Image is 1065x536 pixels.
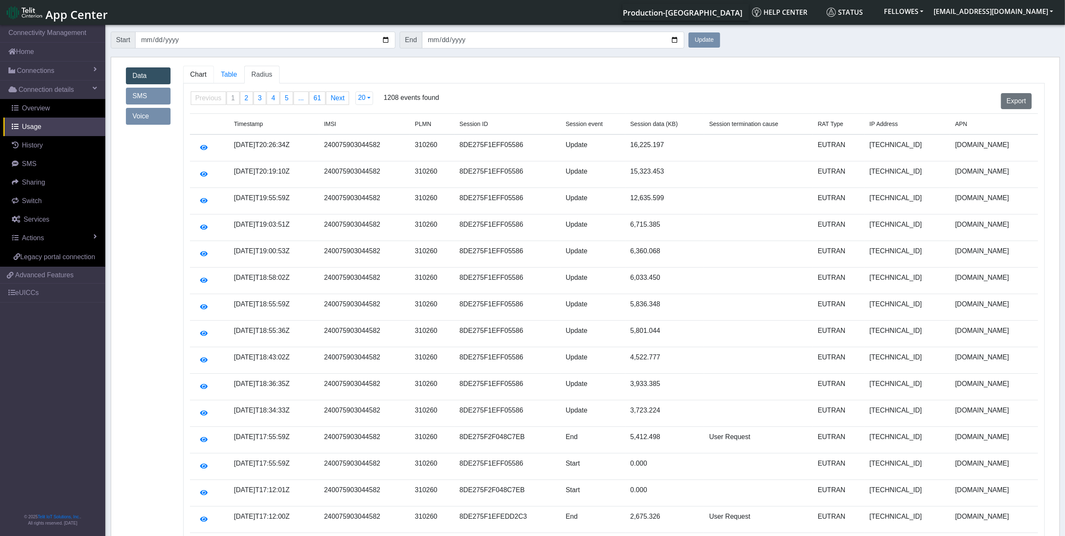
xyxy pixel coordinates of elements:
[865,400,950,427] td: [TECHNICAL_ID]
[865,214,950,241] td: [TECHNICAL_ID]
[950,374,1038,400] td: [DOMAIN_NAME]
[298,94,304,102] span: ...
[950,134,1038,161] td: [DOMAIN_NAME]
[355,91,373,105] button: 20
[229,507,319,533] td: [DATE]T17:12:00Z
[704,507,813,533] td: User Request
[950,161,1038,188] td: [DOMAIN_NAME]
[818,121,843,127] span: RAT Type
[561,294,625,321] td: Update
[410,214,454,241] td: 310260
[561,427,625,453] td: End
[234,121,263,127] span: Timestamp
[813,374,865,400] td: EUTRAN
[3,192,105,210] a: Switch
[950,347,1038,374] td: [DOMAIN_NAME]
[623,8,742,18] span: Production-[GEOGRAPHIC_DATA]
[929,4,1058,19] button: [EMAIL_ADDRESS][DOMAIN_NAME]
[319,294,410,321] td: 240075903044582
[410,400,454,427] td: 310260
[384,93,439,116] span: 1208 events found
[625,294,704,321] td: 5,836.348
[561,480,625,507] td: Start
[410,347,454,374] td: 310260
[813,453,865,480] td: EUTRAN
[410,241,454,268] td: 310260
[319,453,410,480] td: 240075903044582
[454,134,561,161] td: 8DE275F1EFF05586
[625,427,704,453] td: 5,412.498
[625,507,704,533] td: 2,675.326
[566,121,603,127] span: Session event
[950,453,1038,480] td: [DOMAIN_NAME]
[827,8,863,17] span: Status
[454,374,561,400] td: 8DE275F1EFF05586
[410,294,454,321] td: 310260
[229,321,319,347] td: [DATE]T18:55:36Z
[454,268,561,294] td: 8DE275F1EFF05586
[630,121,678,127] span: Session data (KB)
[258,94,262,102] span: 3
[622,4,742,21] a: Your current platform instance
[314,94,321,102] span: 61
[271,94,275,102] span: 4
[704,427,813,453] td: User Request
[865,321,950,347] td: [TECHNICAL_ID]
[126,88,171,105] a: SMS
[410,427,454,453] td: 310260
[625,453,704,480] td: 0.000
[865,161,950,188] td: [TECHNICAL_ID]
[19,85,74,95] span: Connection details
[813,268,865,294] td: EUTRAN
[870,121,898,127] span: IP Address
[454,161,561,188] td: 8DE275F1EFF05586
[319,321,410,347] td: 240075903044582
[410,134,454,161] td: 310260
[813,321,865,347] td: EUTRAN
[625,188,704,214] td: 12,635.599
[865,134,950,161] td: [TECHNICAL_ID]
[950,480,1038,507] td: [DOMAIN_NAME]
[823,4,879,21] a: Status
[813,188,865,214] td: EUTRAN
[22,234,44,241] span: Actions
[865,268,950,294] td: [TECHNICAL_ID]
[245,94,248,102] span: 2
[22,179,45,186] span: Sharing
[813,480,865,507] td: EUTRAN
[625,134,704,161] td: 16,225.197
[454,188,561,214] td: 8DE275F1EFF05586
[15,270,74,280] span: Advanced Features
[625,321,704,347] td: 5,801.044
[22,160,37,167] span: SMS
[415,121,431,127] span: PLMN
[183,66,1045,83] ul: Tabs
[561,453,625,480] td: Start
[229,268,319,294] td: [DATE]T18:58:02Z
[231,94,235,102] span: 1
[3,229,105,247] a: Actions
[251,71,272,78] span: Radius
[126,108,171,125] a: Voice
[410,321,454,347] td: 310260
[561,400,625,427] td: Update
[865,347,950,374] td: [TECHNICAL_ID]
[950,241,1038,268] td: [DOMAIN_NAME]
[319,214,410,241] td: 240075903044582
[229,347,319,374] td: [DATE]T18:43:02Z
[3,155,105,173] a: SMS
[229,374,319,400] td: [DATE]T18:36:35Z
[813,241,865,268] td: EUTRAN
[625,161,704,188] td: 15,323.453
[7,3,107,21] a: App Center
[45,7,108,22] span: App Center
[950,427,1038,453] td: [DOMAIN_NAME]
[1001,93,1031,109] button: Export
[454,214,561,241] td: 8DE275F1EFF05586
[625,241,704,268] td: 6,360.068
[813,347,865,374] td: EUTRAN
[358,94,366,101] span: 20
[950,268,1038,294] td: [DOMAIN_NAME]
[400,32,422,48] span: End
[229,214,319,241] td: [DATE]T19:03:51Z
